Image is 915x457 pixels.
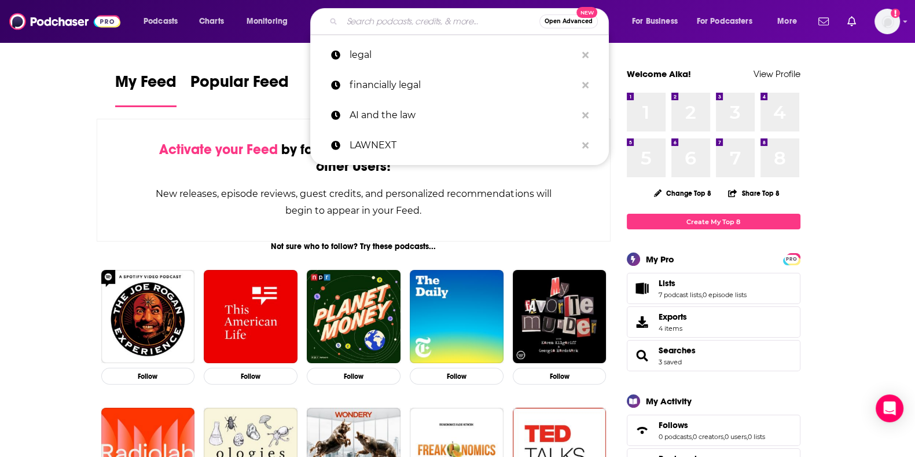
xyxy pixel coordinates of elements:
[342,12,539,31] input: Search podcasts, credits, & more...
[350,70,576,100] p: financially legal
[874,9,900,34] button: Show profile menu
[631,280,654,297] a: Lists
[689,12,769,31] button: open menu
[769,12,811,31] button: open menu
[97,242,611,251] div: Not sure who to follow? Try these podcasts...
[350,100,576,130] p: AI and the law
[576,7,597,18] span: New
[115,72,177,107] a: My Feed
[204,270,297,364] img: This American Life
[659,358,682,366] a: 3 saved
[159,141,278,158] span: Activate your Feed
[155,141,553,175] div: by following Podcasts, Creators, Lists, and other Users!
[646,396,692,407] div: My Activity
[115,72,177,98] span: My Feed
[624,12,692,31] button: open menu
[785,255,799,264] span: PRO
[874,9,900,34] img: User Profile
[307,368,400,385] button: Follow
[627,415,800,446] span: Follows
[723,433,725,441] span: ,
[703,291,747,299] a: 0 episode lists
[192,12,231,31] a: Charts
[647,186,719,200] button: Change Top 8
[659,312,687,322] span: Exports
[627,214,800,229] a: Create My Top 8
[748,433,765,441] a: 0 lists
[659,433,692,441] a: 0 podcasts
[631,314,654,330] span: Exports
[843,12,861,31] a: Show notifications dropdown
[627,68,691,79] a: Welcome Alka!
[876,394,903,422] div: Open Intercom Messenger
[539,14,598,28] button: Open AdvancedNew
[627,340,800,371] span: Searches
[693,433,723,441] a: 0 creators
[659,291,701,299] a: 7 podcast lists
[310,70,609,100] a: financially legal
[321,8,620,35] div: Search podcasts, credits, & more...
[754,68,800,79] a: View Profile
[350,40,576,70] p: legal
[410,270,504,364] img: The Daily
[199,13,224,30] span: Charts
[785,254,799,263] a: PRO
[659,278,747,288] a: Lists
[410,368,504,385] button: Follow
[513,368,607,385] button: Follow
[190,72,289,98] span: Popular Feed
[874,9,900,34] span: Logged in as AlkaNara
[545,19,593,24] span: Open Advanced
[631,422,654,438] a: Follows
[627,273,800,304] span: Lists
[631,348,654,364] a: Searches
[247,13,288,30] span: Monitoring
[692,433,693,441] span: ,
[727,182,780,204] button: Share Top 8
[135,12,193,31] button: open menu
[747,433,748,441] span: ,
[777,13,797,30] span: More
[101,270,195,364] img: The Joe Rogan Experience
[659,420,688,430] span: Follows
[627,306,800,338] a: Exports
[190,72,289,107] a: Popular Feed
[310,100,609,130] a: AI and the law
[155,185,553,219] div: New releases, episode reviews, guest credits, and personalized recommendations will begin to appe...
[204,368,297,385] button: Follow
[659,420,765,430] a: Follows
[238,12,303,31] button: open menu
[725,433,747,441] a: 0 users
[9,10,120,32] img: Podchaser - Follow, Share and Rate Podcasts
[891,9,900,18] svg: Add a profile image
[310,40,609,70] a: legal
[659,324,687,332] span: 4 items
[646,254,674,265] div: My Pro
[659,278,675,288] span: Lists
[101,368,195,385] button: Follow
[701,291,703,299] span: ,
[659,345,696,356] a: Searches
[632,13,678,30] span: For Business
[144,13,178,30] span: Podcasts
[310,130,609,160] a: LAWNEXT
[697,13,752,30] span: For Podcasters
[350,130,576,160] p: LAWNEXT
[513,270,607,364] img: My Favorite Murder with Karen Kilgariff and Georgia Hardstark
[307,270,400,364] img: Planet Money
[814,12,833,31] a: Show notifications dropdown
